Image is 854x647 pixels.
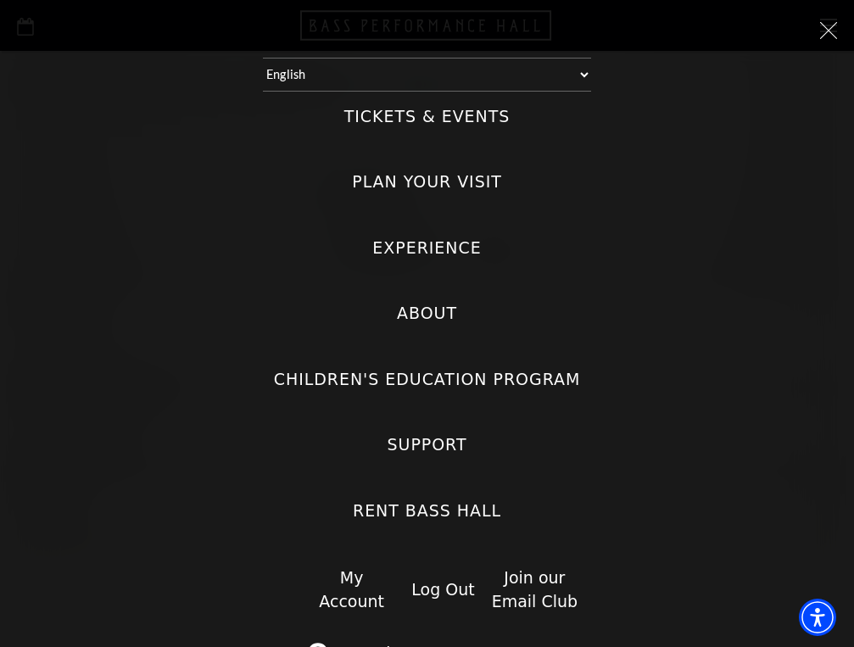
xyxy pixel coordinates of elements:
[319,568,384,611] a: My Account
[263,58,591,92] select: Select:
[388,433,467,456] label: Support
[353,499,501,522] label: Rent Bass Hall
[799,599,836,636] div: Accessibility Menu
[344,105,511,128] label: Tickets & Events
[372,237,481,259] label: Experience
[397,302,457,325] label: About
[352,170,502,193] label: Plan Your Visit
[274,368,581,391] label: Children's Education Program
[411,580,474,599] a: Log Out
[492,568,578,611] a: Join our Email Club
